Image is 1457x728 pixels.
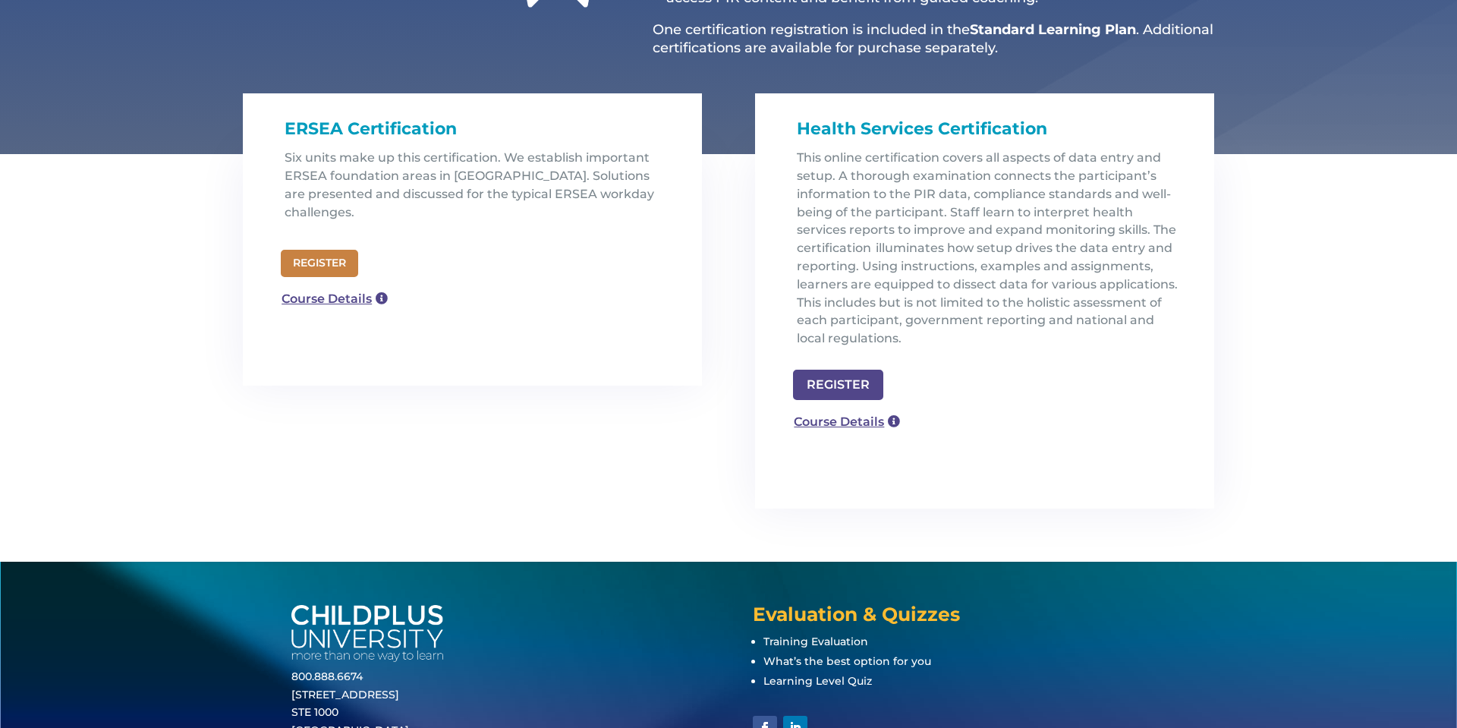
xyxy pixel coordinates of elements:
[291,670,363,683] a: 800.888.6674
[1209,564,1457,728] iframe: Chat Widget
[281,250,358,277] a: REGISTER
[785,408,908,436] a: Course Details
[285,118,457,139] span: ERSEA Certification
[285,149,672,233] p: Six units make up this certification. We establish important ERSEA foundation areas in [GEOGRAPHI...
[797,150,1178,345] span: This online certification covers all aspects of data entry and setup. A thorough examination conn...
[763,635,868,648] a: Training Evaluation
[273,285,396,313] a: Course Details
[753,605,1166,632] h4: Evaluation & Quizzes
[653,21,1213,55] span: . Additional certifications are available for purchase separately.
[797,118,1047,139] span: Health Services Certification
[970,21,1136,38] strong: Standard Learning Plan
[653,21,970,38] span: One certification registration is included in the
[291,605,443,662] img: white-cpu-wordmark
[763,674,872,688] a: Learning Level Quiz
[763,654,931,668] a: What’s the best option for you
[793,370,883,401] a: REGISTER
